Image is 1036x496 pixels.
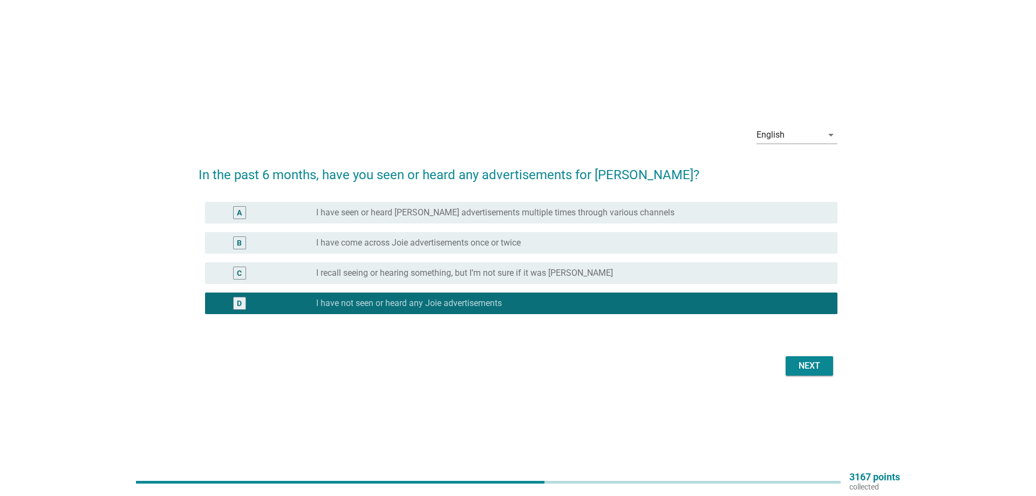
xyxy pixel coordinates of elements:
[237,297,242,309] div: D
[316,207,674,218] label: I have seen or heard [PERSON_NAME] advertisements multiple times through various channels
[199,154,837,185] h2: In the past 6 months, have you seen or heard any advertisements for [PERSON_NAME]?
[237,267,242,278] div: C
[316,237,521,248] label: I have come across Joie advertisements once or twice
[849,472,900,482] p: 3167 points
[794,359,824,372] div: Next
[316,268,613,278] label: I recall seeing or hearing something, but I’m not sure if it was [PERSON_NAME]
[824,128,837,141] i: arrow_drop_down
[756,130,785,140] div: English
[237,207,242,218] div: A
[786,356,833,376] button: Next
[316,298,502,309] label: I have not seen or heard any Joie advertisements
[237,237,242,248] div: B
[849,482,900,492] p: collected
